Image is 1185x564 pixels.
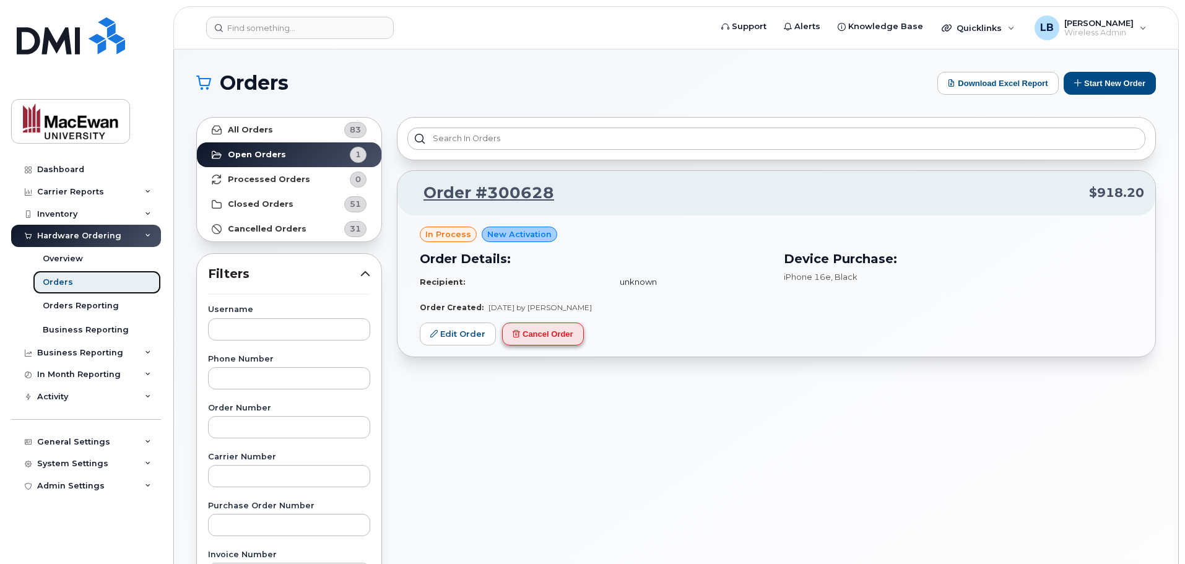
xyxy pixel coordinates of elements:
[425,228,471,240] span: in process
[197,142,381,167] a: Open Orders1
[420,277,466,287] strong: Recipient:
[208,355,370,363] label: Phone Number
[831,272,857,282] span: , Black
[228,199,293,209] strong: Closed Orders
[488,303,592,312] span: [DATE] by [PERSON_NAME]
[350,124,361,136] span: 83
[197,167,381,192] a: Processed Orders0
[208,404,370,412] label: Order Number
[355,149,361,160] span: 1
[409,182,554,204] a: Order #300628
[197,192,381,217] a: Closed Orders51
[784,272,831,282] span: iPhone 16e
[228,224,306,234] strong: Cancelled Orders
[1064,72,1156,95] button: Start New Order
[420,303,484,312] strong: Order Created:
[208,453,370,461] label: Carrier Number
[197,118,381,142] a: All Orders83
[502,323,584,345] button: Cancel Order
[420,323,496,345] a: Edit Order
[350,223,361,235] span: 31
[609,271,769,293] td: unknown
[937,72,1059,95] button: Download Excel Report
[784,249,1133,268] h3: Device Purchase:
[220,74,289,92] span: Orders
[197,217,381,241] a: Cancelled Orders31
[350,198,361,210] span: 51
[208,551,370,559] label: Invoice Number
[487,228,552,240] span: New Activation
[407,128,1145,150] input: Search in orders
[228,150,286,160] strong: Open Orders
[208,306,370,314] label: Username
[228,125,273,135] strong: All Orders
[228,175,310,184] strong: Processed Orders
[420,249,769,268] h3: Order Details:
[208,265,360,283] span: Filters
[208,502,370,510] label: Purchase Order Number
[1089,184,1144,202] span: $918.20
[355,173,361,185] span: 0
